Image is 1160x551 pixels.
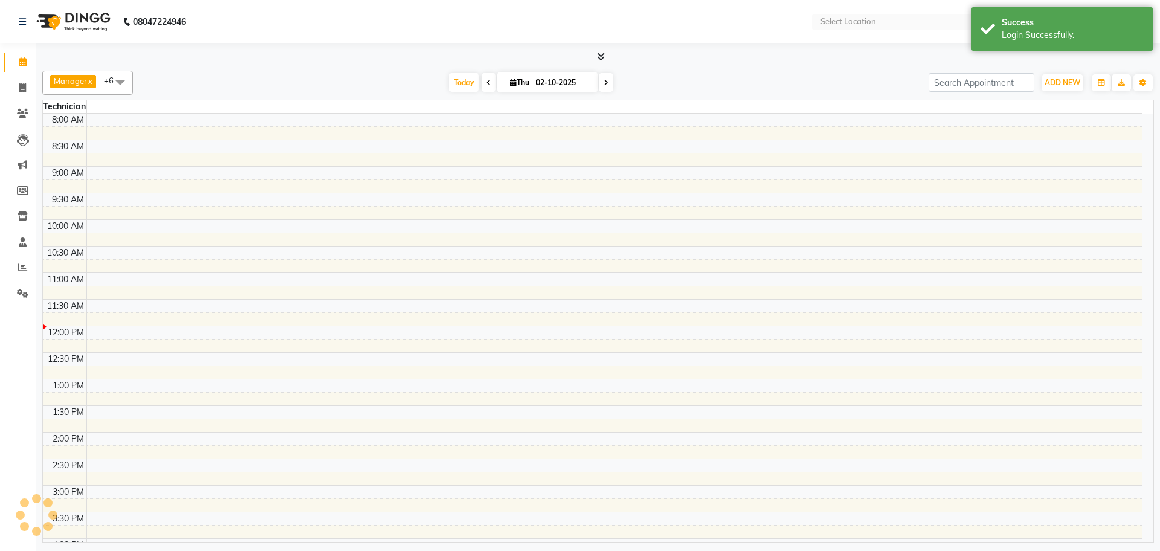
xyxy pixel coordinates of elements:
div: 12:00 PM [45,326,86,339]
button: ADD NEW [1042,74,1083,91]
div: Login Successfully. [1002,29,1144,42]
div: 10:30 AM [45,246,86,259]
input: Search Appointment [929,73,1034,92]
div: Success [1002,16,1144,29]
div: Select Location [820,16,876,28]
div: 2:30 PM [50,459,86,472]
b: 08047224946 [133,5,186,39]
span: +6 [104,76,123,85]
input: 2025-10-02 [532,74,593,92]
div: Technician [43,100,86,113]
div: 9:30 AM [50,193,86,206]
a: x [87,76,92,86]
div: 11:30 AM [45,300,86,312]
div: 2:00 PM [50,433,86,445]
div: 10:00 AM [45,220,86,233]
span: Today [449,73,479,92]
span: Manager [54,76,87,86]
div: 9:00 AM [50,167,86,179]
div: 11:00 AM [45,273,86,286]
div: 8:30 AM [50,140,86,153]
div: 12:30 PM [45,353,86,366]
img: logo [31,5,114,39]
span: Thu [507,78,532,87]
div: 3:30 PM [50,512,86,525]
div: 1:00 PM [50,379,86,392]
div: 3:00 PM [50,486,86,498]
div: 8:00 AM [50,114,86,126]
span: ADD NEW [1045,78,1080,87]
div: 1:30 PM [50,406,86,419]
